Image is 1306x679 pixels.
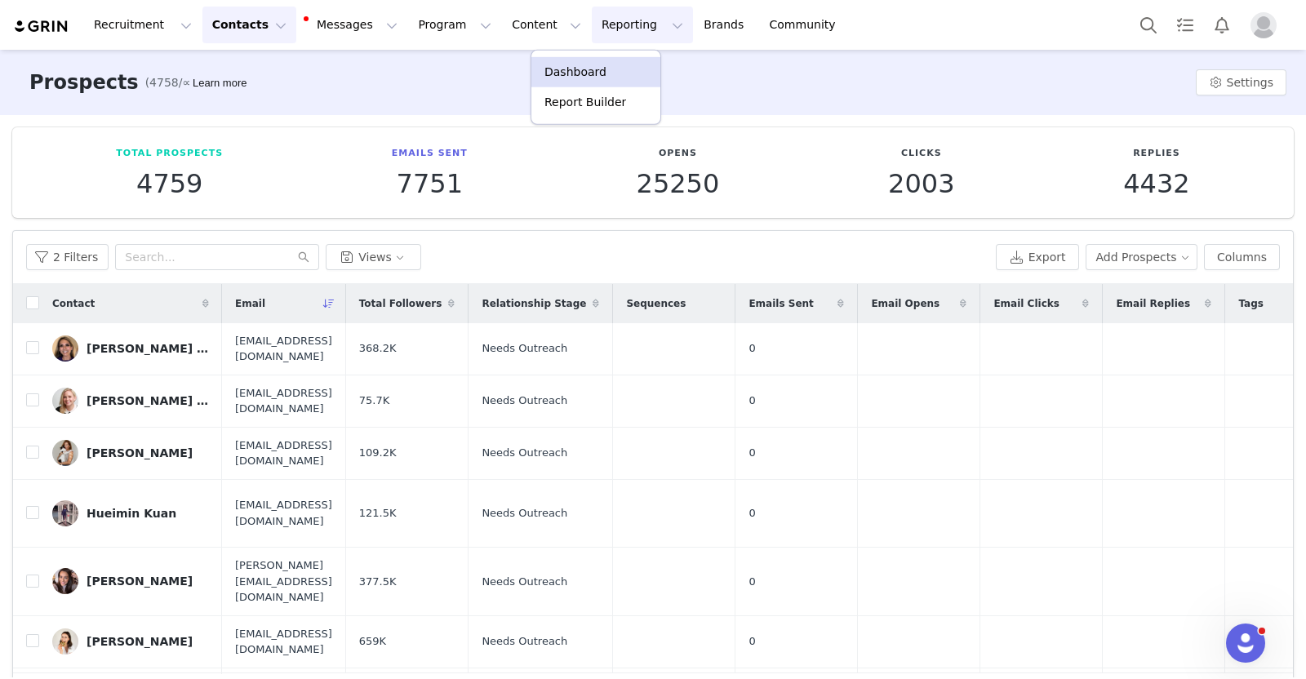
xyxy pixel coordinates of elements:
span: [EMAIL_ADDRESS][DOMAIN_NAME] [235,385,332,417]
i: icon: search [298,251,309,263]
span: Needs Outreach [482,633,567,650]
a: [PERSON_NAME] [52,440,209,466]
span: Email [235,296,265,311]
span: 0 [749,393,755,409]
button: Program [408,7,501,43]
span: Email Clicks [993,296,1059,311]
div: Tooltip anchor [189,75,250,91]
span: 121.5K [359,505,397,521]
button: Add Prospects [1086,244,1198,270]
span: 109.2K [359,445,397,461]
button: Profile [1241,12,1293,38]
a: [PERSON_NAME] [52,628,209,655]
img: 4bcd60c1-b9cf-4476-b1af-ef349bfd26a9--s.jpg [52,440,78,466]
span: (4758/∞) [145,74,197,91]
a: [PERSON_NAME] | Books & Chais | [GEOGRAPHIC_DATA] | [GEOGRAPHIC_DATA] [52,388,209,414]
span: [EMAIL_ADDRESS][DOMAIN_NAME] [235,333,332,365]
span: [EMAIL_ADDRESS][DOMAIN_NAME] [235,626,332,658]
iframe: Intercom live chat [1226,624,1265,663]
div: [PERSON_NAME] [87,575,193,588]
button: 2 Filters [26,244,109,270]
img: 9de7315f-0dbc-45be-a412-8bcd913a0f24.jpg [52,628,78,655]
button: Settings [1196,69,1286,95]
input: Search... [115,244,319,270]
span: Email Opens [871,296,940,311]
a: Community [760,7,853,43]
span: Needs Outreach [482,393,567,409]
span: 0 [749,633,755,650]
img: placeholder-profile.jpg [1250,12,1277,38]
img: f6148388-60cb-4a11-9b6b-e8467b344817.jpg [52,568,78,594]
span: 75.7K [359,393,389,409]
span: Email Replies [1116,296,1190,311]
div: [PERSON_NAME] | Cleaning Tutorials & Motivation [87,342,209,355]
button: Contacts [202,7,296,43]
button: Messages [297,7,407,43]
a: [PERSON_NAME] | Cleaning Tutorials & Motivation [52,335,209,362]
span: [EMAIL_ADDRESS][DOMAIN_NAME] [235,497,332,529]
span: 659K [359,633,386,650]
a: [PERSON_NAME] [52,568,209,594]
p: 4432 [1123,169,1189,198]
p: Replies [1123,147,1189,161]
img: e5296641-6ba9-4852-aeee-ceed484ce9ee.jpg [52,335,78,362]
p: Report Builder [544,94,626,111]
a: Brands [694,7,758,43]
p: 7751 [392,169,468,198]
span: [PERSON_NAME][EMAIL_ADDRESS][DOMAIN_NAME] [235,557,332,606]
button: Columns [1204,244,1280,270]
span: Needs Outreach [482,574,567,590]
button: Notifications [1204,7,1240,43]
span: 377.5K [359,574,397,590]
p: Opens [637,147,720,161]
p: 25250 [637,169,720,198]
span: 0 [749,340,755,357]
span: 368.2K [359,340,397,357]
p: 2003 [888,169,954,198]
button: Content [502,7,591,43]
span: Total Followers [359,296,442,311]
span: Sequences [626,296,686,311]
span: Emails Sent [749,296,813,311]
span: 0 [749,445,755,461]
p: Dashboard [544,64,606,81]
img: grin logo [13,19,70,34]
span: Tags [1238,296,1263,311]
p: Total Prospects [116,147,223,161]
div: [PERSON_NAME] | Books & Chais | [GEOGRAPHIC_DATA] | [GEOGRAPHIC_DATA] [87,394,209,407]
button: Export [996,244,1079,270]
a: Tasks [1167,7,1203,43]
span: Relationship Stage [482,296,586,311]
h3: Prospects [29,68,139,97]
div: [PERSON_NAME] [87,635,193,648]
button: Reporting [592,7,693,43]
img: 6b79fd75-16f6-4c31-84f2-14d5a78fd679--s.jpg [52,388,78,414]
p: Emails Sent [392,147,468,161]
p: Clicks [888,147,954,161]
span: Needs Outreach [482,340,567,357]
div: Hueimin Kuan [87,507,176,520]
span: Contact [52,296,95,311]
p: 4759 [116,169,223,198]
img: 394754ce-45e6-4405-94e2-05b2c5bd5186--s.jpg [52,500,78,526]
button: Views [326,244,421,270]
div: [PERSON_NAME] [87,446,193,459]
a: Hueimin Kuan [52,500,209,526]
span: Needs Outreach [482,445,567,461]
span: Needs Outreach [482,505,567,521]
button: Search [1131,7,1166,43]
button: Recruitment [84,7,202,43]
span: [EMAIL_ADDRESS][DOMAIN_NAME] [235,437,332,469]
span: 0 [749,574,755,590]
span: 0 [749,505,755,521]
